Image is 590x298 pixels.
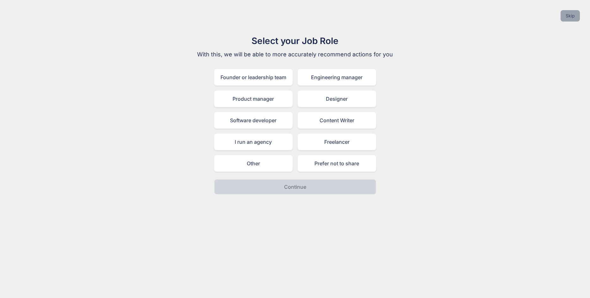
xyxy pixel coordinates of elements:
div: Other [214,155,293,172]
div: Prefer not to share [298,155,376,172]
div: Designer [298,91,376,107]
div: Freelancer [298,134,376,150]
button: Skip [561,10,580,22]
div: Founder or leadership team [214,69,293,86]
h1: Select your Job Role [189,34,401,48]
div: Content Writer [298,112,376,129]
div: Product manager [214,91,293,107]
div: I run an agency [214,134,293,150]
p: Continue [284,183,306,191]
p: With this, we will be able to more accurately recommend actions for you [189,50,401,59]
div: Software developer [214,112,293,129]
div: Engineering manager [298,69,376,86]
button: Continue [214,179,376,194]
